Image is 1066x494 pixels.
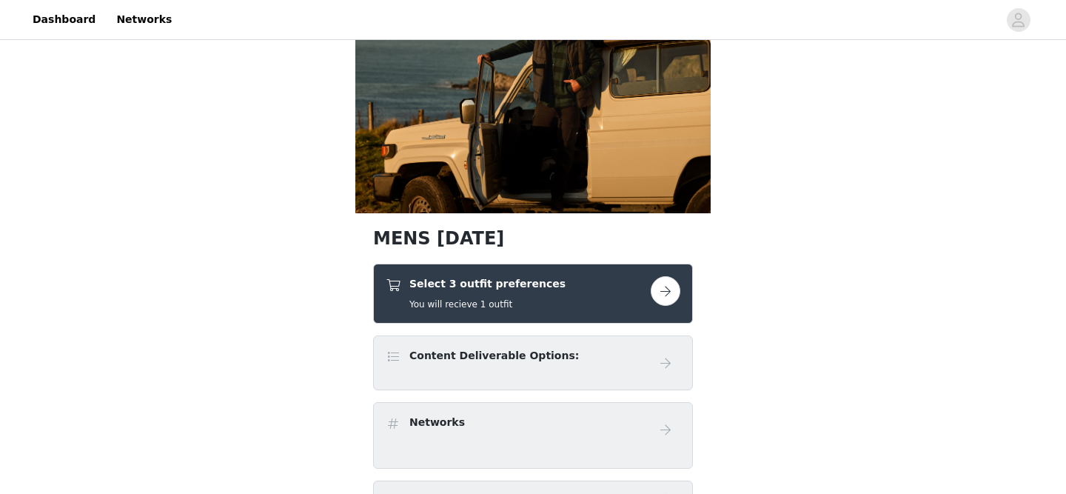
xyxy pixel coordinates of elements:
[373,225,693,252] h1: MENS [DATE]
[24,3,104,36] a: Dashboard
[373,264,693,324] div: Select 3 outfit preferences
[409,348,579,364] h4: Content Deliverable Options:
[409,298,566,311] h5: You will recieve 1 outfit
[373,402,693,469] div: Networks
[409,276,566,292] h4: Select 3 outfit preferences
[107,3,181,36] a: Networks
[1011,8,1025,32] div: avatar
[373,336,693,390] div: Content Deliverable Options:
[409,415,465,430] h4: Networks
